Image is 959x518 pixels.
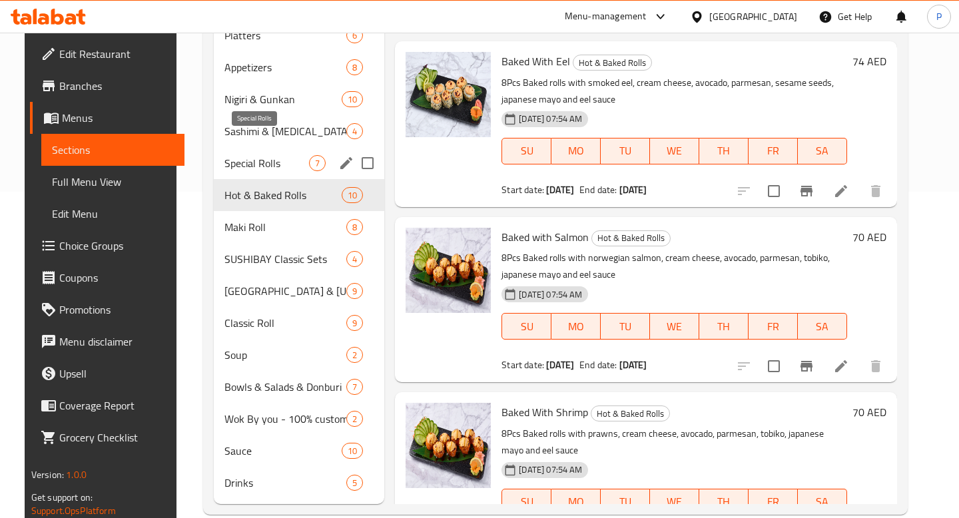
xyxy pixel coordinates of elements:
[754,492,793,511] span: FR
[62,110,174,126] span: Menus
[224,347,346,363] span: Soup
[791,175,822,207] button: Branch-specific-item
[513,113,587,125] span: [DATE] 07:54 AM
[346,379,363,395] div: items
[214,115,384,147] div: Sashimi & [MEDICAL_DATA]4
[224,187,342,203] div: Hot & Baked Rolls
[501,402,588,422] span: Baked With Shrimp
[501,138,551,164] button: SU
[224,219,346,235] span: Maki Roll
[224,283,346,299] div: Philadelphia & California Roll
[214,179,384,211] div: Hot & Baked Rolls10
[224,379,346,395] div: Bowls & Salads & Donburi
[705,317,743,336] span: TH
[606,317,645,336] span: TU
[591,230,671,246] div: Hot & Baked Rolls
[833,358,849,374] a: Edit menu item
[224,155,309,171] span: Special Rolls
[791,350,822,382] button: Branch-specific-item
[346,219,363,235] div: items
[224,443,342,459] span: Sauce
[224,27,346,43] span: Platters
[860,350,892,382] button: delete
[214,147,384,179] div: Special Rolls7edit
[346,251,363,267] div: items
[224,251,346,267] div: SUSHIBAY Classic Sets
[214,243,384,275] div: SUSHIBAY Classic Sets4
[606,492,645,511] span: TU
[513,463,587,476] span: [DATE] 07:54 AM
[347,317,362,330] span: 9
[224,91,342,107] span: Nigiri & Gunkan
[224,123,346,139] div: Sashimi & Tartar
[803,492,842,511] span: SA
[619,356,647,374] b: [DATE]
[705,492,743,511] span: TH
[760,352,788,380] span: Select to update
[551,138,601,164] button: MO
[546,356,574,374] b: [DATE]
[551,489,601,515] button: MO
[342,91,363,107] div: items
[342,93,362,106] span: 10
[591,405,670,421] div: Hot & Baked Rolls
[224,475,346,491] span: Drinks
[573,55,651,71] span: Hot & Baked Rolls
[852,228,886,246] h6: 70 AED
[860,175,892,207] button: delete
[224,411,346,427] span: Wok By you - 100% customizable
[798,489,847,515] button: SA
[936,9,942,24] span: P
[546,181,574,198] b: [DATE]
[59,366,174,382] span: Upsell
[803,141,842,160] span: SA
[30,38,184,70] a: Edit Restaurant
[346,59,363,75] div: items
[52,142,174,158] span: Sections
[573,55,652,71] div: Hot & Baked Rolls
[507,141,546,160] span: SU
[214,83,384,115] div: Nigiri & Gunkan10
[347,221,362,234] span: 8
[347,413,362,425] span: 2
[705,141,743,160] span: TH
[347,477,362,489] span: 5
[224,123,346,139] span: Sashimi & [MEDICAL_DATA]
[347,285,362,298] span: 9
[557,492,595,511] span: MO
[749,313,798,340] button: FR
[30,421,184,453] a: Grocery Checklist
[601,489,650,515] button: TU
[59,46,174,62] span: Edit Restaurant
[754,141,793,160] span: FR
[650,313,699,340] button: WE
[601,138,650,164] button: TU
[507,317,546,336] span: SU
[30,230,184,262] a: Choice Groups
[501,51,570,71] span: Baked With Eel
[655,317,694,336] span: WE
[406,228,491,313] img: Baked with Salmon
[346,27,363,43] div: items
[406,403,491,488] img: Baked With Shrimp
[224,59,346,75] span: Appetizers
[606,141,645,160] span: TU
[501,250,846,283] p: 8Pcs Baked rolls with norwegian salmon, cream cheese, avocado, parmesan, tobiko, japanese mayo an...
[346,315,363,331] div: items
[41,134,184,166] a: Sections
[224,315,346,331] span: Classic Roll
[214,307,384,339] div: Classic Roll9
[342,189,362,202] span: 10
[214,403,384,435] div: Wok By you - 100% customizable2
[501,489,551,515] button: SU
[347,253,362,266] span: 4
[30,294,184,326] a: Promotions
[59,302,174,318] span: Promotions
[655,141,694,160] span: WE
[30,389,184,421] a: Coverage Report
[592,230,670,246] span: Hot & Baked Rolls
[557,317,595,336] span: MO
